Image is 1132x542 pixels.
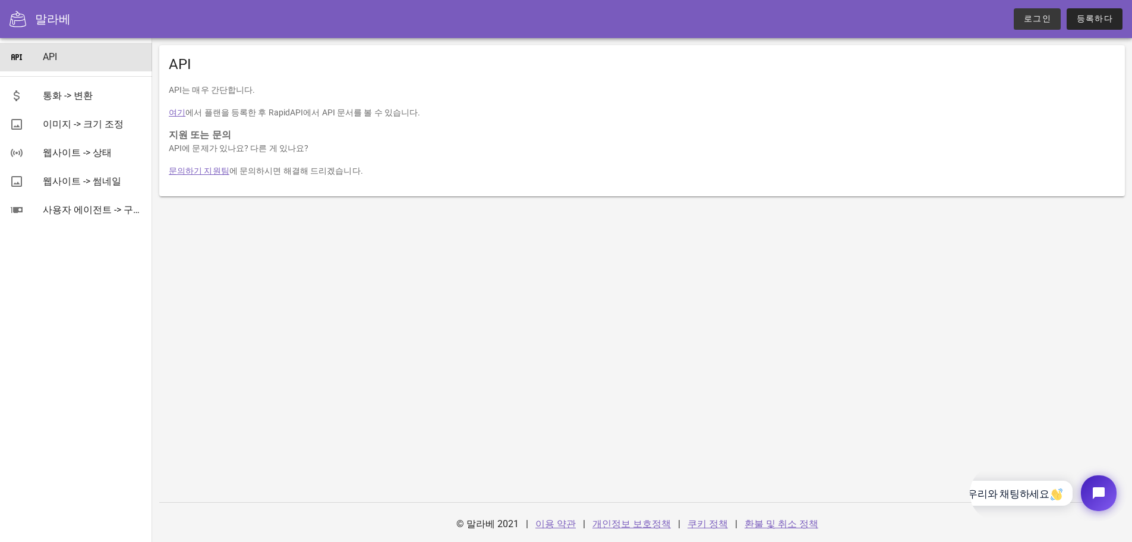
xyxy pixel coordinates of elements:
font: 웹사이트 -> 썸네일 [43,176,121,187]
font: . [418,108,420,117]
font: API는 매우 간단합니다. [169,85,255,95]
a: 문의하기 지원팀 [169,166,229,176]
font: 이미지 -> 크기 조정 [43,118,124,130]
font: 등록하다 [1077,14,1113,23]
font: | [678,518,680,530]
a: 개인정보 보호정책 [592,518,671,530]
font: 지원 또는 문의 [169,129,231,140]
iframe: 티디오 채팅 [970,465,1127,521]
a: 등록하다 [1067,8,1122,30]
img: 👋 [81,23,93,35]
font: | [735,518,737,530]
font: 말라베 [35,12,71,26]
font: API에 문제가 있나요? 다른 게 있나요? [169,143,308,153]
font: 에 문의 [229,166,256,176]
button: 채팅 위젯 열기 [111,10,147,46]
a: 이용 약관 [535,518,576,530]
font: 웹사이트 -> 상태 [43,147,112,158]
a: 로그인 [1014,8,1061,30]
font: 에서 플랜을 등록한 후 RapidAPI에서 API 문서를 볼 수 있습니다 [185,108,418,117]
font: 로그인 [1024,14,1051,23]
a: 여기 [169,108,185,117]
font: API [169,56,191,73]
a: 쿠키 정책 [688,518,728,530]
font: 통화 -> 변환 [43,90,93,101]
font: 하시면 해결해 드리겠습니다. [256,166,363,176]
font: 사용자 에이전트 -> 구문 분석 [43,204,164,215]
font: | [583,518,585,530]
font: | [526,518,528,530]
a: 환불 및 취소 정책 [745,518,818,530]
font: © 말라베 2021 [456,518,519,530]
font: API [43,51,57,62]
